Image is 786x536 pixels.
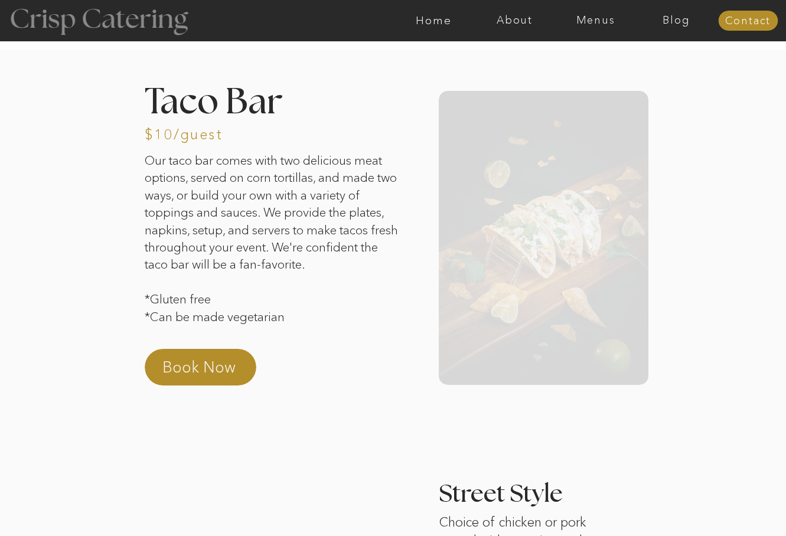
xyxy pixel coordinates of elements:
h3: $10/guest [145,128,212,139]
h3: Street Style [439,482,627,508]
a: Blog [636,15,717,27]
p: Our taco bar comes with two delicious meat options, served on corn tortillas, and made two ways, ... [145,152,403,336]
a: Home [393,15,474,27]
a: Book Now [162,357,266,385]
a: Contact [718,15,778,27]
h2: Taco Bar [145,85,371,116]
a: Menus [555,15,636,27]
a: About [474,15,555,27]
